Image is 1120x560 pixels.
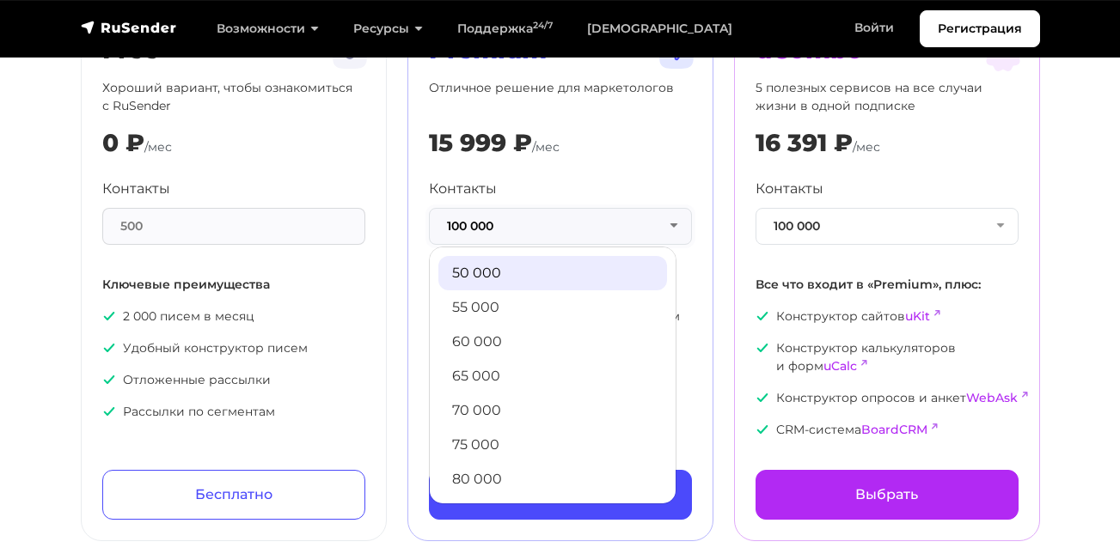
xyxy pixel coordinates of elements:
[102,276,365,294] p: Ключевые преимущества
[438,359,667,393] a: 65 000
[756,470,1019,520] a: Выбрать
[837,10,911,46] a: Войти
[756,208,1019,245] button: 100 000
[570,11,750,46] a: [DEMOGRAPHIC_DATA]
[756,391,769,405] img: icon-ok.svg
[429,79,692,115] p: Отличное решение для маркетологов
[756,423,769,436] img: icon-ok.svg
[102,373,116,387] img: icon-ok.svg
[438,496,667,531] a: 85 000
[756,309,769,323] img: icon-ok.svg
[429,208,692,245] button: 100 000
[756,179,823,199] label: Контакты
[756,276,1019,294] p: Все что входит в «Premium», плюс:
[756,307,1019,326] p: Конструктор сайтов
[199,11,336,46] a: Возможности
[102,371,365,389] p: Отложенные рассылки
[102,405,116,418] img: icon-ok.svg
[438,428,667,462] a: 75 000
[533,20,553,31] sup: 24/7
[756,339,1019,375] p: Конструктор калькуляторов и форм
[438,462,667,496] a: 80 000
[861,422,927,437] a: BoardCRM
[102,309,116,323] img: icon-ok.svg
[102,403,365,421] p: Рассылки по сегментам
[102,129,144,158] div: 0 ₽
[440,11,570,46] a: Поддержка24/7
[853,139,880,155] span: /мес
[102,339,365,357] p: Удобный конструктор писем
[756,389,1019,407] p: Конструктор опросов и анкет
[823,358,857,374] a: uCalc
[532,139,560,155] span: /мес
[966,390,1018,405] a: WebAsk
[756,79,1019,115] p: 5 полезных сервисов на все случаи жизни в одной подписке
[438,256,667,290] a: 50 000
[438,325,667,359] a: 60 000
[102,79,365,115] p: Хороший вариант, чтобы ознакомиться с RuSender
[756,421,1019,439] p: CRM-система
[102,179,170,199] label: Контакты
[920,10,1040,47] a: Регистрация
[429,179,497,199] label: Контакты
[438,290,667,325] a: 55 000
[336,11,440,46] a: Ресурсы
[102,341,116,355] img: icon-ok.svg
[756,129,853,158] div: 16 391 ₽
[102,307,365,326] p: 2 000 писем в месяц
[102,470,365,520] a: Бесплатно
[144,139,172,155] span: /мес
[438,393,667,428] a: 70 000
[756,341,769,355] img: icon-ok.svg
[429,247,676,504] ul: 100 000
[905,308,930,324] a: uKit
[429,129,532,158] div: 15 999 ₽
[81,19,177,36] img: RuSender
